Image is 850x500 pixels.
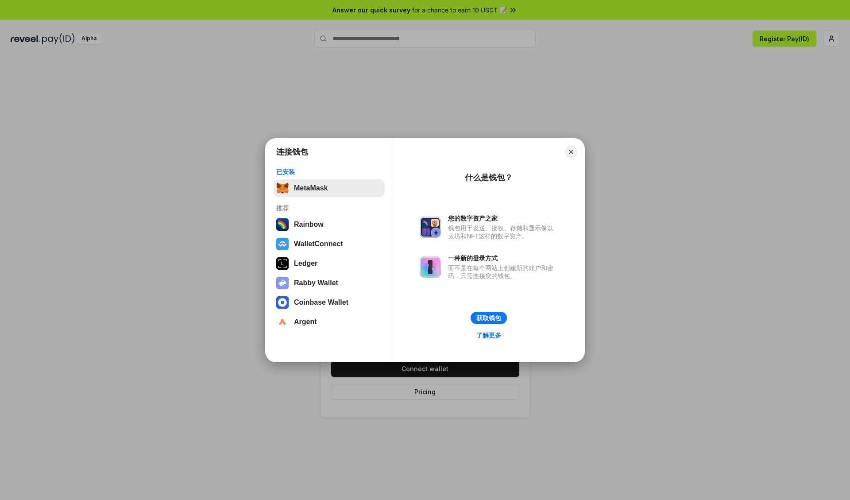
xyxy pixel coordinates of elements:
[476,314,501,322] div: 获取钱包
[294,318,317,326] div: Argent
[448,264,558,280] div: 而不是在每个网站上创建新的账户和密码，只需连接您的钱包。
[294,260,317,267] div: Ledger
[276,218,289,231] img: svg+xml,%3Csvg%20width%3D%22120%22%20height%3D%22120%22%20viewBox%3D%220%200%20120%20120%22%20fil...
[448,224,558,240] div: 钱包用于发送、接收、存储和显示像以太坊和NFT这样的数字资产。
[276,168,382,176] div: 已安装
[276,277,289,289] img: svg+xml,%3Csvg%20xmlns%3D%22http%3A%2F%2Fwww.w3.org%2F2000%2Fsvg%22%20fill%3D%22none%22%20viewBox...
[565,146,577,158] button: Close
[294,279,338,287] div: Rabby Wallet
[420,256,441,278] img: svg+xml,%3Csvg%20xmlns%3D%22http%3A%2F%2Fwww.w3.org%2F2000%2Fsvg%22%20fill%3D%22none%22%20viewBox...
[448,254,558,262] div: 一种新的登录方式
[276,147,308,157] h1: 连接钱包
[276,204,382,212] div: 推荐
[276,296,289,309] img: svg+xml,%3Csvg%20width%3D%2228%22%20height%3D%2228%22%20viewBox%3D%220%200%2028%2028%22%20fill%3D...
[276,182,289,194] img: svg+xml,%3Csvg%20fill%3D%22none%22%20height%3D%2233%22%20viewBox%3D%220%200%2035%2033%22%20width%...
[420,217,441,238] img: svg+xml,%3Csvg%20xmlns%3D%22http%3A%2F%2Fwww.w3.org%2F2000%2Fsvg%22%20fill%3D%22none%22%20viewBox...
[276,257,289,270] img: svg+xml,%3Csvg%20xmlns%3D%22http%3A%2F%2Fwww.w3.org%2F2000%2Fsvg%22%20width%3D%2228%22%20height%3...
[471,329,506,341] a: 了解更多
[448,214,558,222] div: 您的数字资产之家
[294,184,328,192] div: MetaMask
[274,274,385,292] button: Rabby Wallet
[476,331,501,339] div: 了解更多
[465,172,513,183] div: 什么是钱包？
[274,216,385,233] button: Rainbow
[274,294,385,311] button: Coinbase Wallet
[274,235,385,253] button: WalletConnect
[274,179,385,197] button: MetaMask
[294,240,343,248] div: WalletConnect
[274,313,385,331] button: Argent
[294,298,348,306] div: Coinbase Wallet
[276,238,289,250] img: svg+xml,%3Csvg%20width%3D%2228%22%20height%3D%2228%22%20viewBox%3D%220%200%2028%2028%22%20fill%3D...
[471,312,507,324] button: 获取钱包
[294,221,324,229] div: Rainbow
[274,255,385,272] button: Ledger
[276,316,289,328] img: svg+xml,%3Csvg%20width%3D%2228%22%20height%3D%2228%22%20viewBox%3D%220%200%2028%2028%22%20fill%3D...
